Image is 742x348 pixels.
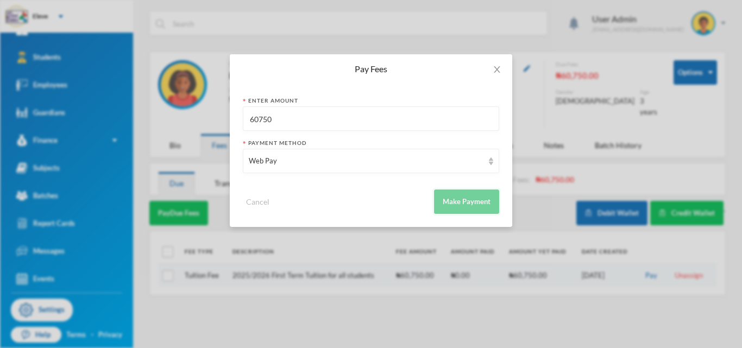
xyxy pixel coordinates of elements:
button: Close [482,54,512,85]
button: Make Payment [434,189,499,214]
button: Cancel [243,195,273,208]
div: Payment Method [243,139,499,147]
i: icon: close [493,65,501,74]
div: Web Pay [249,156,483,167]
div: Enter Amount [243,97,499,105]
div: Pay Fees [243,63,499,75]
